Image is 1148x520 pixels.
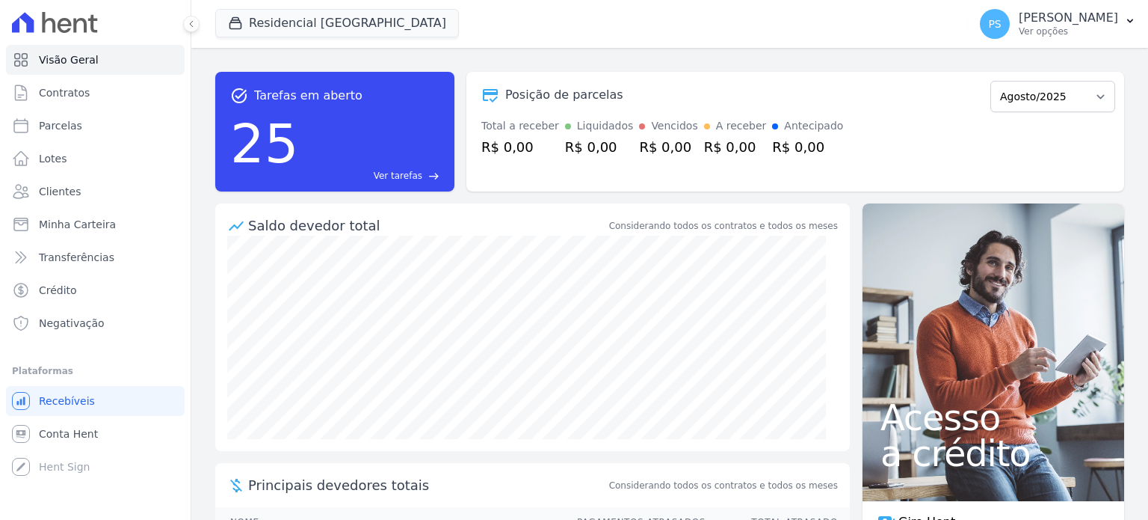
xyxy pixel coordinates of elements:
span: Contratos [39,85,90,100]
span: PS [988,19,1001,29]
div: R$ 0,00 [639,137,697,157]
div: Considerando todos os contratos e todos os meses [609,219,838,233]
div: R$ 0,00 [481,137,559,157]
span: Visão Geral [39,52,99,67]
div: Saldo devedor total [248,215,606,236]
a: Transferências [6,242,185,272]
a: Contratos [6,78,185,108]
div: Total a receber [481,118,559,134]
span: east [428,171,439,182]
a: Crédito [6,275,185,305]
a: Recebíveis [6,386,185,416]
a: Negativação [6,308,185,338]
span: Conta Hent [39,426,98,441]
p: [PERSON_NAME] [1019,10,1118,25]
a: Conta Hent [6,419,185,449]
button: PS [PERSON_NAME] Ver opções [968,3,1148,45]
span: Negativação [39,316,105,331]
div: Posição de parcelas [505,86,623,104]
p: Ver opções [1019,25,1118,37]
div: Antecipado [784,118,843,134]
a: Lotes [6,144,185,174]
span: Parcelas [39,118,82,133]
span: Tarefas em aberto [254,87,362,105]
span: Recebíveis [39,394,95,409]
a: Clientes [6,177,185,207]
div: Liquidados [577,118,634,134]
span: a crédito [880,435,1106,471]
span: task_alt [230,87,248,105]
div: 25 [230,105,299,183]
span: Crédito [39,283,77,298]
a: Visão Geral [6,45,185,75]
span: Principais devedores totais [248,475,606,495]
span: Transferências [39,250,114,265]
span: Considerando todos os contratos e todos os meses [609,479,838,492]
div: A receber [716,118,767,134]
div: R$ 0,00 [704,137,767,157]
span: Lotes [39,151,67,166]
span: Clientes [39,184,81,199]
span: Acesso [880,400,1106,435]
a: Minha Carteira [6,209,185,239]
div: Vencidos [651,118,697,134]
div: R$ 0,00 [565,137,634,157]
span: Minha Carteira [39,217,116,232]
button: Residencial [GEOGRAPHIC_DATA] [215,9,459,37]
a: Parcelas [6,111,185,141]
a: Ver tarefas east [305,169,439,183]
div: R$ 0,00 [772,137,843,157]
div: Plataformas [12,362,179,380]
span: Ver tarefas [374,169,422,183]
